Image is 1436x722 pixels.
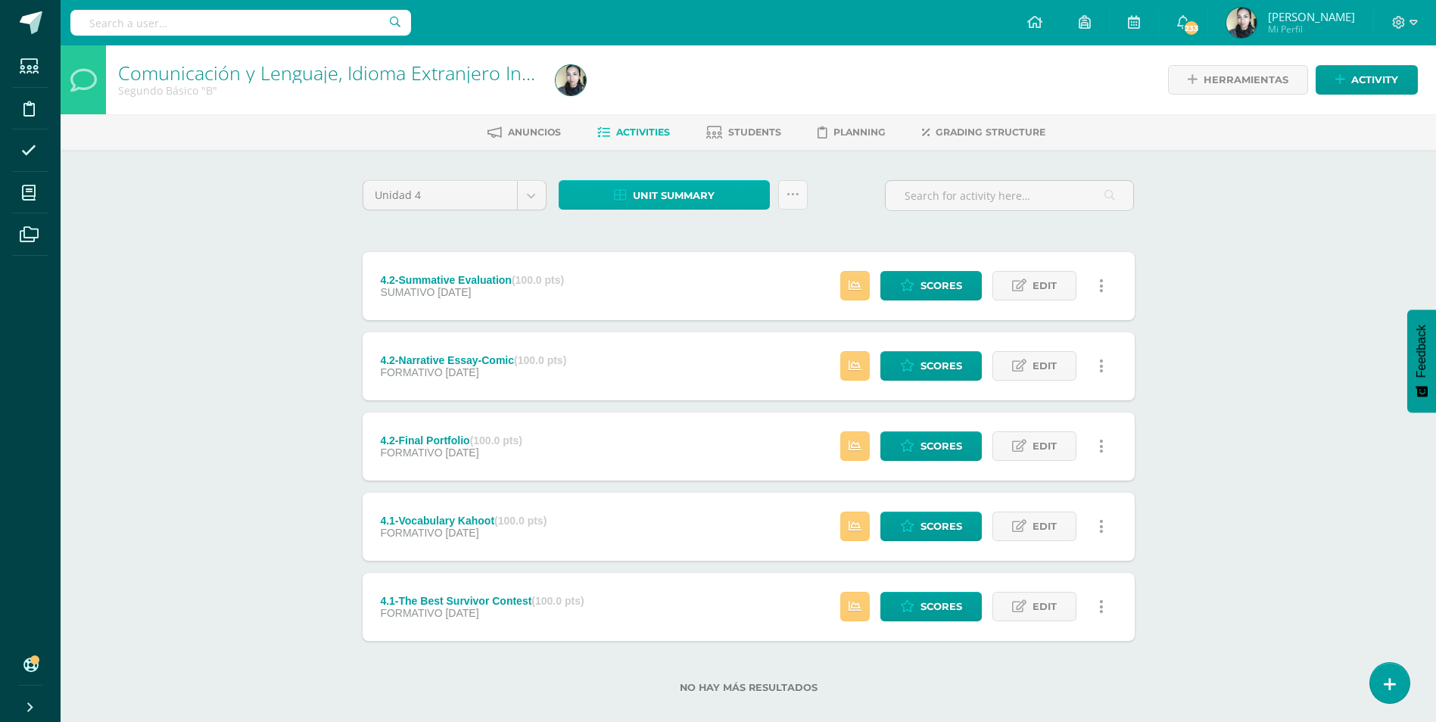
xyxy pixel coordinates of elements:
div: 4.1-The Best Survivor Contest [380,595,584,607]
span: [DATE] [438,286,471,298]
span: Grading structure [936,126,1045,138]
span: Unidad 4 [375,181,506,210]
span: FORMATIVO [380,607,442,619]
button: Feedback - Mostrar encuesta [1407,310,1436,412]
strong: (100.0 pts) [512,274,564,286]
a: Scores [880,351,982,381]
div: 4.2-Summative Evaluation [380,274,564,286]
span: Planning [833,126,886,138]
span: Edit [1033,432,1057,460]
span: 233 [1183,20,1200,36]
input: Search for activity here… [886,181,1133,210]
span: Edit [1033,593,1057,621]
strong: (100.0 pts) [514,354,566,366]
div: Segundo Básico 'B' [118,83,537,98]
span: [DATE] [445,607,478,619]
span: [DATE] [445,366,478,378]
div: 4.2-Final Portfolio [380,434,522,447]
span: Scores [920,352,962,380]
a: Scores [880,431,982,461]
span: FORMATIVO [380,447,442,459]
span: Unit summary [633,182,715,210]
span: [PERSON_NAME] [1268,9,1355,24]
span: Students [728,126,781,138]
span: [DATE] [445,447,478,459]
span: Feedback [1415,325,1428,378]
a: Students [706,120,781,145]
a: Activities [597,120,670,145]
span: Edit [1033,512,1057,540]
a: Herramientas [1168,65,1308,95]
label: No hay más resultados [363,682,1135,693]
span: [DATE] [445,527,478,539]
a: Activity [1316,65,1418,95]
a: Planning [818,120,886,145]
strong: (100.0 pts) [531,595,584,607]
a: Anuncios [487,120,561,145]
div: 4.1-Vocabulary Kahoot [380,515,547,527]
div: 4.2-Narrative Essay-Comic [380,354,566,366]
img: 464bce3dffee38d2bb2667354865907a.png [556,65,586,95]
strong: (100.0 pts) [470,434,522,447]
a: Grading structure [922,120,1045,145]
span: Scores [920,272,962,300]
span: Scores [920,593,962,621]
span: Anuncios [508,126,561,138]
a: Comunicación y Lenguaje, Idioma Extranjero Inglés [118,60,556,86]
span: FORMATIVO [380,366,442,378]
a: Scores [880,512,982,541]
a: Scores [880,592,982,621]
h1: Comunicación y Lenguaje, Idioma Extranjero Inglés [118,62,537,83]
a: Unit summary [559,180,770,210]
span: Activities [616,126,670,138]
a: Scores [880,271,982,300]
img: 464bce3dffee38d2bb2667354865907a.png [1226,8,1257,38]
span: Edit [1033,272,1057,300]
strong: (100.0 pts) [494,515,547,527]
span: Edit [1033,352,1057,380]
span: Activity [1351,66,1398,94]
span: FORMATIVO [380,527,442,539]
span: Mi Perfil [1268,23,1355,36]
span: SUMATIVO [380,286,435,298]
span: Herramientas [1204,66,1288,94]
span: Scores [920,432,962,460]
span: Scores [920,512,962,540]
a: Unidad 4 [363,181,546,210]
input: Search a user… [70,10,411,36]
